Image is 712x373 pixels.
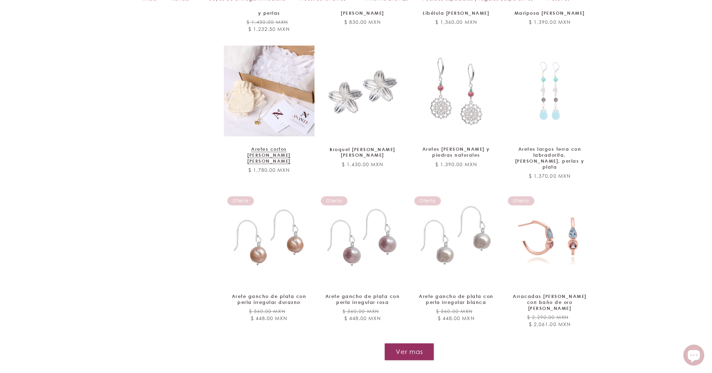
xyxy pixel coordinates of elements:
[325,147,401,158] a: Broquel [PERSON_NAME] [PERSON_NAME]
[418,146,494,158] a: Aretes [PERSON_NAME] y piedras naturales
[231,4,307,16] a: Broqueles [PERSON_NAME] y perlas
[418,4,494,16] a: Aretes cortos Suerte Libélula [PERSON_NAME]
[512,146,588,170] a: Aretes largos Terra con labradorita, [PERSON_NAME], perlas y plata
[231,146,307,164] a: Aretes cortos [PERSON_NAME] [PERSON_NAME]
[325,293,401,305] a: Arete gancho de plata con perla irregular rosa
[512,293,588,311] a: Arracadas [PERSON_NAME] con baño de oro [PERSON_NAME]
[385,343,434,360] button: Ver mas
[681,345,706,367] inbox-online-store-chat: Chat de la tienda online Shopify
[418,293,494,305] a: Arete gancho de plata con perla irregular blanca
[231,293,307,305] a: Arete gancho de plata con perla irregular durazno
[325,4,401,16] a: Broqueles Gerbera [PERSON_NAME]
[512,4,588,16] a: Aretes cortos Suerte Mariposa [PERSON_NAME]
